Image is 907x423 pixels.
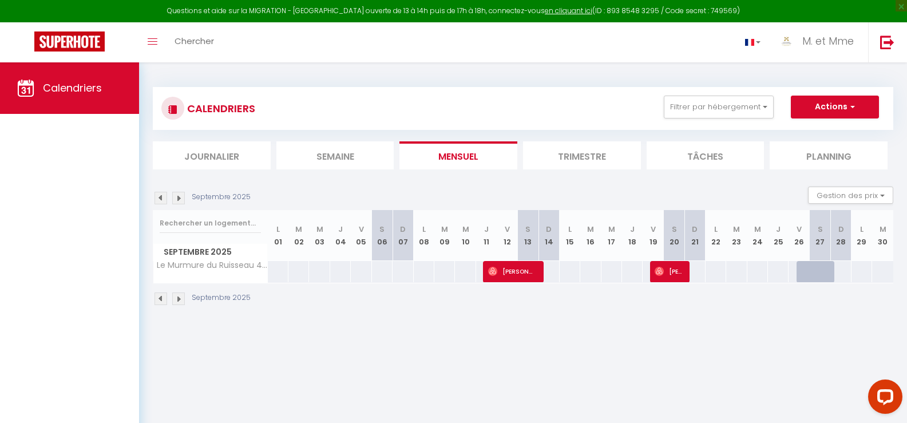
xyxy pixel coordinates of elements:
[462,224,469,235] abbr: M
[372,210,393,261] th: 06
[608,224,615,235] abbr: M
[818,224,823,235] abbr: S
[160,213,261,234] input: Rechercher un logement...
[455,210,476,261] th: 10
[497,210,517,261] th: 12
[309,210,330,261] th: 03
[268,210,288,261] th: 01
[166,22,223,62] a: Chercher
[651,224,656,235] abbr: V
[789,210,809,261] th: 26
[34,31,105,52] img: Super Booking
[523,141,641,169] li: Trimestre
[733,224,740,235] abbr: M
[859,375,907,423] iframe: LiveChat chat widget
[802,34,854,48] span: M. et Mme
[484,224,489,235] abbr: J
[860,224,864,235] abbr: L
[664,210,684,261] th: 20
[726,210,747,261] th: 23
[351,210,371,261] th: 05
[359,224,364,235] abbr: V
[184,96,255,121] h3: CALENDRIERS
[880,35,894,49] img: logout
[601,210,622,261] th: 17
[880,224,886,235] abbr: M
[505,224,510,235] abbr: V
[768,210,789,261] th: 25
[276,224,280,235] abbr: L
[872,210,893,261] th: 30
[778,33,795,50] img: ...
[770,141,888,169] li: Planning
[830,210,851,261] th: 28
[643,210,663,261] th: 19
[476,210,497,261] th: 11
[422,224,426,235] abbr: L
[545,6,592,15] a: en cliquant ici
[568,224,572,235] abbr: L
[622,210,643,261] th: 18
[546,224,552,235] abbr: D
[400,224,406,235] abbr: D
[441,224,448,235] abbr: M
[153,244,267,260] span: Septembre 2025
[175,35,214,47] span: Chercher
[288,210,309,261] th: 02
[587,224,594,235] abbr: M
[155,261,270,270] span: Le Murmure du Ruisseau 4* - Sauna, terrasse & BBQ
[192,192,251,203] p: Septembre 2025
[630,224,635,235] abbr: J
[810,210,830,261] th: 27
[672,224,677,235] abbr: S
[434,210,455,261] th: 09
[647,141,765,169] li: Tâches
[797,224,802,235] abbr: V
[851,210,872,261] th: 29
[776,224,781,235] abbr: J
[518,210,538,261] th: 13
[714,224,718,235] abbr: L
[769,22,868,62] a: ... M. et Mme
[838,224,844,235] abbr: D
[808,187,893,204] button: Gestion des prix
[538,210,559,261] th: 14
[295,224,302,235] abbr: M
[338,224,343,235] abbr: J
[192,292,251,303] p: Septembre 2025
[153,141,271,169] li: Journalier
[684,210,705,261] th: 21
[791,96,879,118] button: Actions
[754,224,761,235] abbr: M
[43,81,102,95] span: Calendriers
[560,210,580,261] th: 15
[692,224,698,235] abbr: D
[664,96,774,118] button: Filtrer par hébergement
[655,260,682,282] span: [PERSON_NAME]
[488,260,536,282] span: [PERSON_NAME]
[580,210,601,261] th: 16
[379,224,385,235] abbr: S
[393,210,413,261] th: 07
[525,224,530,235] abbr: S
[316,224,323,235] abbr: M
[330,210,351,261] th: 04
[276,141,394,169] li: Semaine
[747,210,768,261] th: 24
[706,210,726,261] th: 22
[414,210,434,261] th: 08
[399,141,517,169] li: Mensuel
